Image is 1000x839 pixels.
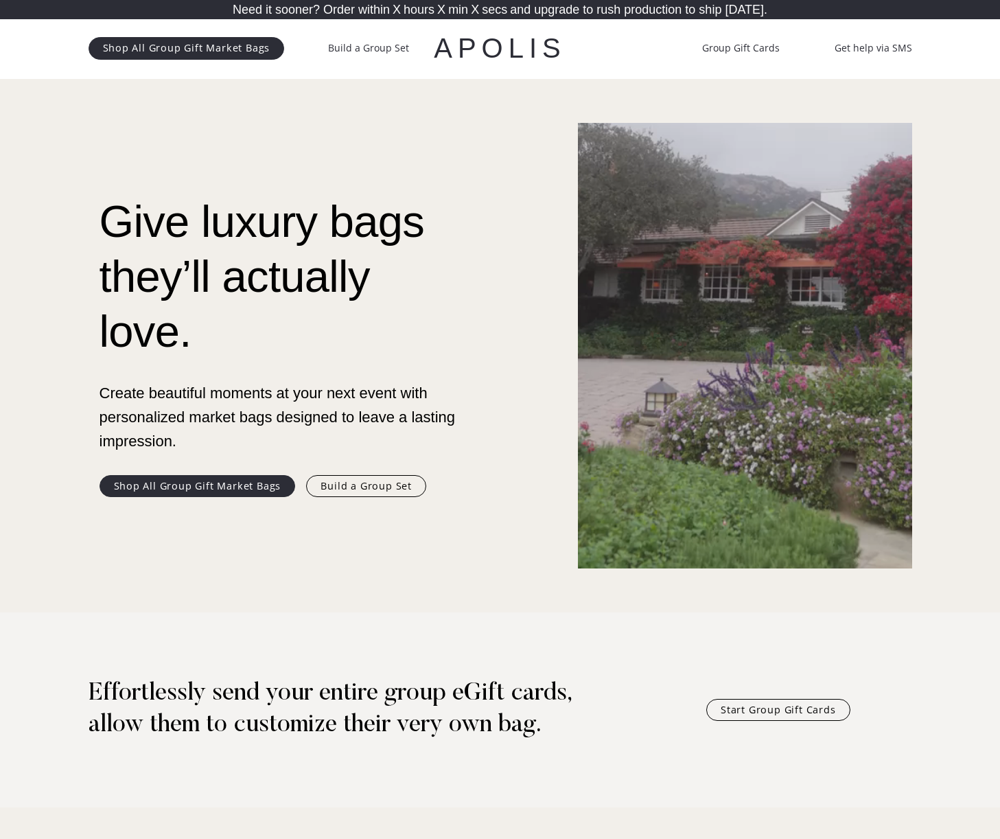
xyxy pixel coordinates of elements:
a: Start Group Gift Cards [706,699,850,721]
p: and upgrade to rush production to ship [DATE]. [510,3,767,16]
div: Create beautiful moments at your next event with personalized market bags designed to leave a las... [100,381,456,453]
p: X [437,3,445,16]
p: Need it sooner? Order within [233,3,390,16]
p: X [471,3,479,16]
a: Shop All Group Gift Market Bags [100,475,296,497]
a: Build a Group Set [328,40,409,56]
h1: Effortlessly send your entire group eGift cards, allow them to customize their very own bag. [89,678,623,742]
a: Group Gift Cards [702,40,780,56]
a: Get help via SMS [835,40,912,56]
p: secs [482,3,507,16]
h1: Give luxury bags they’ll actually love. [100,194,456,359]
p: hours [404,3,434,16]
p: min [448,3,468,16]
a: Build a Group Set [306,475,426,497]
a: APOLIS [434,34,566,62]
a: Shop All Group Gift Market Bags [89,37,285,59]
p: X [393,3,401,16]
